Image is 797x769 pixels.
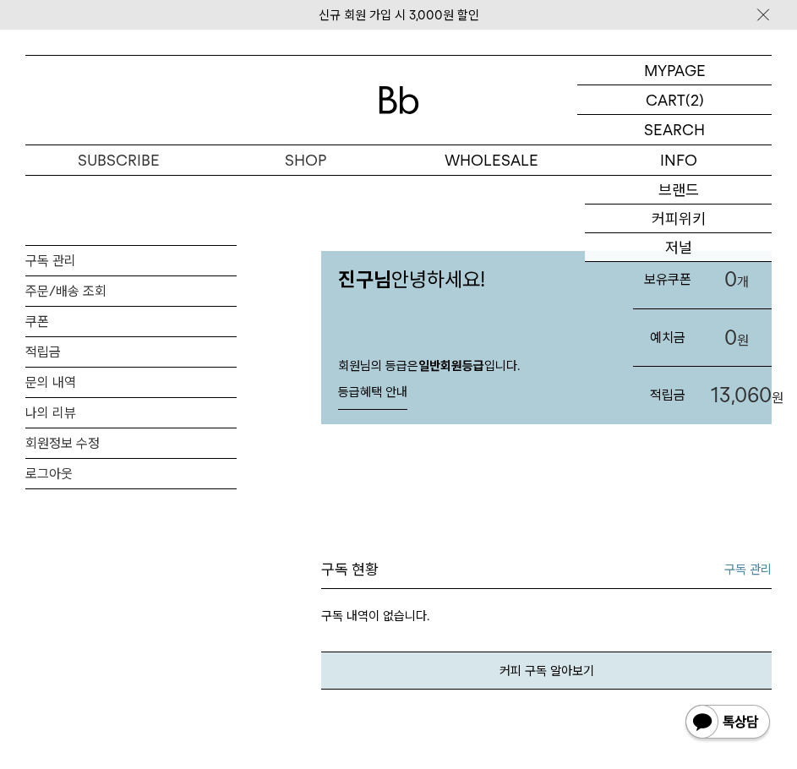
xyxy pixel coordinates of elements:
[684,703,772,744] img: 카카오톡 채널 1:1 채팅 버튼
[577,85,772,115] a: CART (2)
[319,8,479,23] a: 신규 회원 가입 시 3,000원 할인
[25,246,237,275] a: 구독 관리
[702,367,772,424] a: 13,060원
[724,325,737,350] span: 0
[644,56,706,85] p: MYPAGE
[379,86,419,114] img: 로고
[644,115,705,145] p: SEARCH
[399,145,586,175] p: WHOLESALE
[25,145,212,175] a: SUBSCRIBE
[685,85,704,114] p: (2)
[702,251,772,308] a: 0개
[585,233,772,262] a: 저널
[577,56,772,85] a: MYPAGE
[418,358,484,374] strong: 일반회원등급
[633,315,702,360] h3: 예치금
[702,309,772,367] a: 0원
[633,373,702,417] h3: 적립금
[321,341,616,424] div: 회원님의 등급은 입니다.
[646,85,685,114] p: CART
[25,337,237,367] a: 적립금
[724,559,772,580] a: 구독 관리
[25,307,237,336] a: 쿠폰
[25,428,237,458] a: 회원정보 수정
[321,251,616,308] p: 안녕하세요!
[321,589,772,652] p: 구독 내역이 없습니다.
[585,205,772,233] a: 커피위키
[585,145,772,175] p: INFO
[25,459,237,488] a: 로그아웃
[585,262,772,291] a: 매장안내
[321,559,379,580] h3: 구독 현황
[338,376,407,410] a: 등급혜택 안내
[585,176,772,205] a: 브랜드
[724,267,737,292] span: 0
[25,368,237,397] a: 문의 내역
[321,652,772,690] a: 커피 구독 알아보기
[25,276,237,306] a: 주문/배송 조회
[633,257,702,302] h3: 보유쿠폰
[212,145,399,175] a: SHOP
[338,267,391,292] strong: 진구님
[711,383,772,407] span: 13,060
[25,398,237,428] a: 나의 리뷰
